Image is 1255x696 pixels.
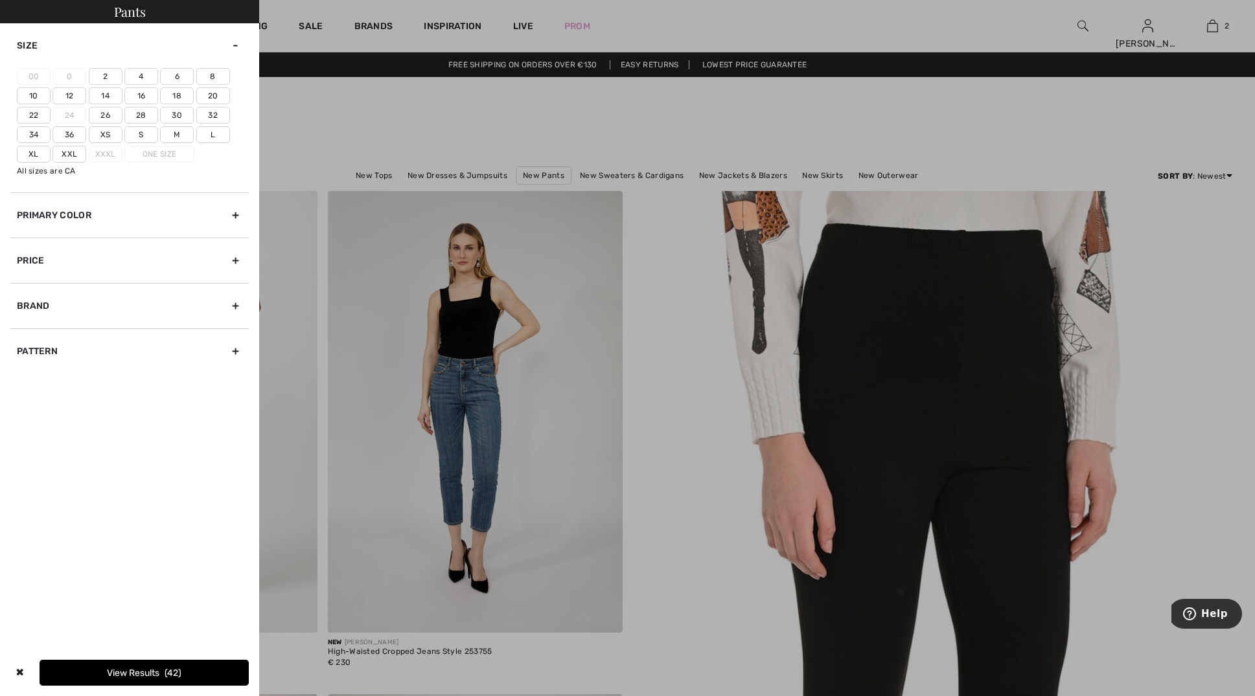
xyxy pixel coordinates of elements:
[124,126,158,143] label: S
[17,146,51,163] label: Xl
[196,87,230,104] label: 20
[10,660,29,686] div: ✖
[17,126,51,143] label: 34
[52,87,86,104] label: 12
[124,68,158,85] label: 4
[17,87,51,104] label: 10
[89,126,122,143] label: Xs
[160,68,194,85] label: 6
[52,107,86,124] label: 24
[89,68,122,85] label: 2
[52,68,86,85] label: 0
[124,146,194,163] label: One Size
[196,126,230,143] label: L
[124,87,158,104] label: 16
[17,107,51,124] label: 22
[160,126,194,143] label: M
[40,660,249,686] button: View Results42
[89,146,122,163] label: Xxxl
[52,146,86,163] label: Xxl
[160,107,194,124] label: 30
[165,668,181,679] span: 42
[196,68,230,85] label: 8
[10,238,249,283] div: Price
[10,192,249,238] div: Primary Color
[124,107,158,124] label: 28
[1171,599,1242,631] iframe: Opens a widget where you can find more information
[52,126,86,143] label: 36
[160,87,194,104] label: 18
[89,87,122,104] label: 14
[10,23,249,68] div: Size
[89,107,122,124] label: 26
[10,283,249,328] div: Brand
[10,328,249,374] div: Pattern
[196,107,230,124] label: 32
[17,68,51,85] label: 00
[17,165,249,177] div: All sizes are CA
